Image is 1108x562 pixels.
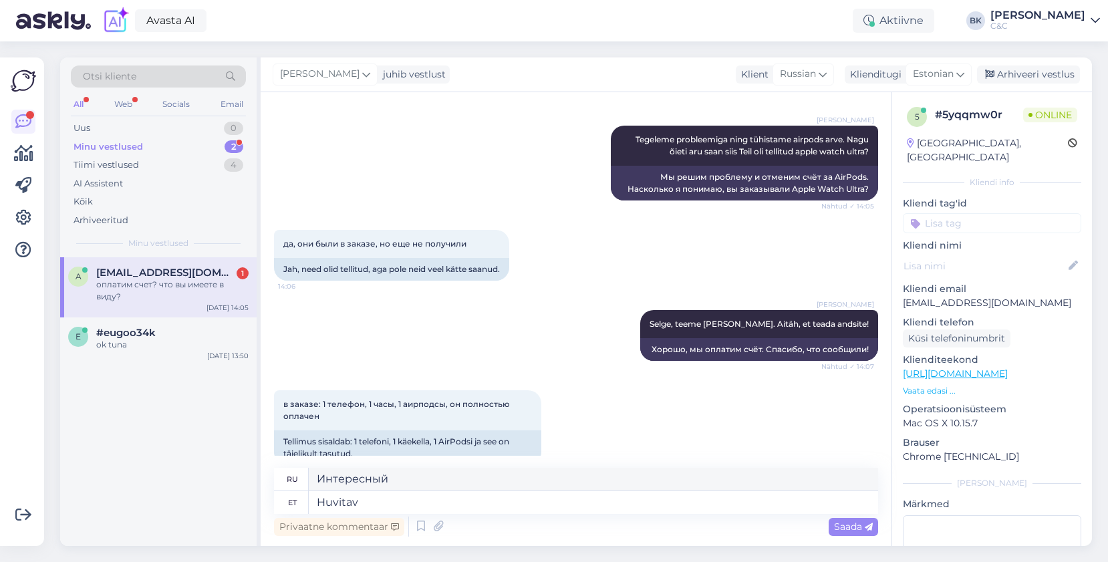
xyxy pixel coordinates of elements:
span: a [76,271,82,281]
div: [PERSON_NAME] [990,10,1085,21]
a: Avasta AI [135,9,206,32]
div: Tiimi vestlused [74,158,139,172]
div: Uus [74,122,90,135]
div: [DATE] 14:05 [206,303,249,313]
input: Lisa nimi [904,259,1066,273]
div: 4 [224,158,243,172]
p: Klienditeekond [903,353,1081,367]
span: e [76,331,81,341]
span: alexgs273@gmail.com [96,267,235,279]
span: Selge, teeme [PERSON_NAME]. Aitäh, et teada andsite! [650,319,869,329]
div: # 5yqqmw0r [935,107,1023,123]
div: Privaatne kommentaar [274,518,404,536]
a: [PERSON_NAME]C&C [990,10,1100,31]
p: Vaata edasi ... [903,385,1081,397]
span: в заказе: 1 телефон, 1 часы, 1 аирподсы, он полностью оплачен [283,399,512,421]
span: да, они были в заказе, но еще не получили [283,239,466,249]
div: Хорошо, мы оплатим счёт. Спасибо, что сообщили! [640,338,878,361]
p: Mac OS X 10.15.7 [903,416,1081,430]
div: [GEOGRAPHIC_DATA], [GEOGRAPHIC_DATA] [907,136,1068,164]
div: C&C [990,21,1085,31]
div: ru [287,468,298,490]
span: #eugoo34k [96,327,156,339]
div: [PERSON_NAME] [903,477,1081,489]
span: 14:06 [278,281,328,291]
div: Arhiveeri vestlus [977,65,1080,84]
a: [URL][DOMAIN_NAME] [903,368,1008,380]
div: Tellimus sisaldab: 1 telefoni, 1 käekella, 1 AirPodsi ja see on täielikult tasutud. [274,430,541,465]
span: Otsi kliente [83,69,136,84]
div: 1 [237,267,249,279]
span: Nähtud ✓ 14:05 [821,201,874,211]
div: Klient [736,67,769,82]
p: Kliendi tag'id [903,196,1081,210]
span: Estonian [913,67,954,82]
img: explore-ai [102,7,130,35]
span: Minu vestlused [128,237,188,249]
div: 0 [224,122,243,135]
div: Aktiivne [853,9,934,33]
div: Küsi telefoninumbrit [903,329,1010,347]
p: Märkmed [903,497,1081,511]
textarea: Huvitav [309,491,878,514]
div: Kõik [74,195,93,208]
span: Russian [780,67,816,82]
span: [PERSON_NAME] [280,67,360,82]
div: оплатим счет? что вы имеете в виду? [96,279,249,303]
span: Saada [834,521,873,533]
div: ok tuna [96,339,249,351]
div: All [71,96,86,113]
div: Jah, need olid tellitud, aga pole neid veel kätte saanud. [274,258,509,281]
span: Nähtud ✓ 14:07 [821,362,874,372]
div: [DATE] 13:50 [207,351,249,361]
p: Brauser [903,436,1081,450]
input: Lisa tag [903,213,1081,233]
span: Online [1023,108,1077,122]
img: Askly Logo [11,68,36,94]
span: [PERSON_NAME] [817,115,874,125]
div: Kliendi info [903,176,1081,188]
div: Minu vestlused [74,140,143,154]
div: et [288,491,297,514]
div: Email [218,96,246,113]
textarea: Интересный [309,468,878,490]
p: [EMAIL_ADDRESS][DOMAIN_NAME] [903,296,1081,310]
div: Arhiveeritud [74,214,128,227]
div: Мы решим проблему и отменим счёт за AirPods. Насколько я понимаю, вы заказывали Apple Watch Ultra? [611,166,878,200]
div: 2 [225,140,243,154]
div: Socials [160,96,192,113]
p: Chrome [TECHNICAL_ID] [903,450,1081,464]
div: juhib vestlust [378,67,446,82]
p: Operatsioonisüsteem [903,402,1081,416]
p: Kliendi nimi [903,239,1081,253]
div: Klienditugi [845,67,902,82]
span: 5 [915,112,920,122]
p: Kliendi telefon [903,315,1081,329]
span: Tegeleme probleemiga ning tühistame airpods arve. Nagu õieti aru saan siis Teil oli tellitud appl... [636,134,871,156]
div: AI Assistent [74,177,123,190]
span: [PERSON_NAME] [817,299,874,309]
div: Web [112,96,135,113]
div: BK [966,11,985,30]
p: Kliendi email [903,282,1081,296]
